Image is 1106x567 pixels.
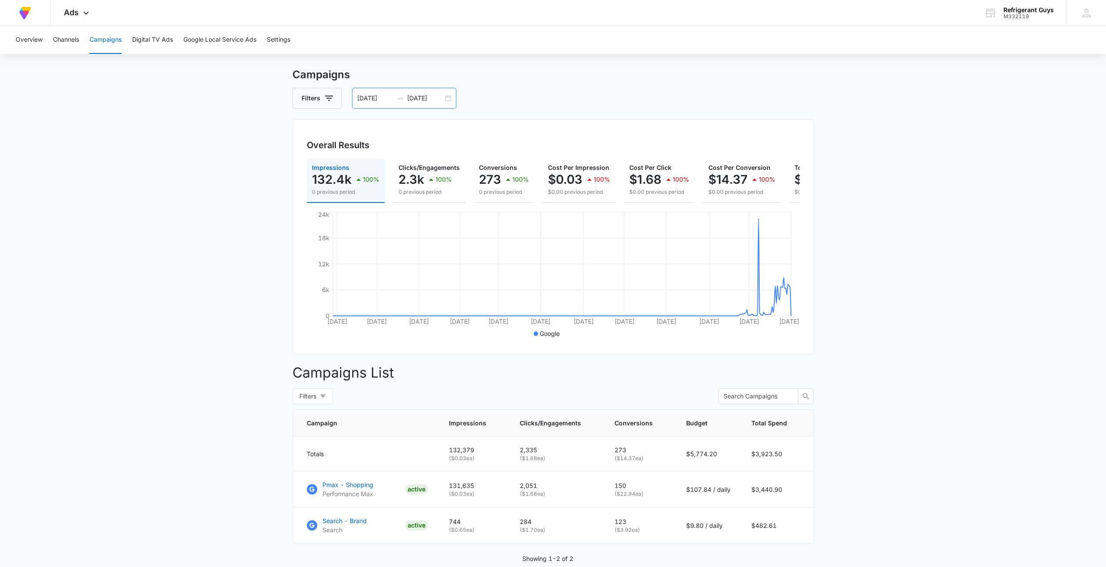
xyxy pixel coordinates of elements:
[363,176,379,182] p: 100%
[407,93,443,103] input: End date
[686,485,731,494] p: $107.84 / daily
[405,484,428,494] div: ACTIVE
[307,139,369,152] h3: Overall Results
[299,391,316,401] span: Filters
[520,490,594,498] p: ( $1.68 ea)
[488,318,508,325] tspan: [DATE]
[548,188,610,196] p: $0.00 previous period
[132,26,173,54] button: Digital TV Ads
[686,418,718,428] span: Budget
[686,449,731,458] p: $5,774.20
[409,318,428,325] tspan: [DATE]
[325,312,329,319] tspan: 0
[530,318,550,325] tspan: [DATE]
[614,481,665,490] p: 150
[449,526,499,534] p: ( $0.65 ea)
[312,172,352,186] p: 132.4k
[614,454,665,462] p: ( $14.37 ea)
[307,480,428,498] a: Google AdsPmax - ShoppingPerformance MaxACTIVE
[449,517,499,526] p: 744
[656,318,676,325] tspan: [DATE]
[629,164,671,171] span: Cost Per Click
[449,454,499,462] p: ( $0.03 ea)
[741,471,814,507] td: $3,440.90
[312,188,379,196] p: 0 previous period
[794,164,830,171] span: Total Spend
[327,318,347,325] tspan: [DATE]
[548,172,582,186] p: $0.03
[779,318,799,325] tspan: [DATE]
[751,418,787,428] span: Total Spend
[322,286,329,293] tspan: 6k
[449,481,499,490] p: 131,635
[399,188,460,196] p: 0 previous period
[322,525,367,534] p: Search
[479,172,501,186] p: 273
[357,93,393,103] input: Start date
[183,26,256,54] button: Google Local Service Ads
[629,188,689,196] p: $0.00 previous period
[307,484,317,494] img: Google Ads
[449,445,499,454] p: 132,379
[520,454,594,462] p: ( $1.68 ea)
[614,526,665,534] p: ( $3.92 ea)
[479,188,529,196] p: 0 previous period
[794,188,883,196] p: $0.00 previous period
[708,188,775,196] p: $0.00 previous period
[307,520,317,531] img: Google Ads
[594,176,610,182] p: 100%
[16,26,43,54] button: Overview
[399,164,460,171] span: Clicks/Engagements
[614,445,665,454] p: 273
[449,318,469,325] tspan: [DATE]
[312,164,349,171] span: Impressions
[292,88,342,109] button: Filters
[741,507,814,544] td: $482.61
[397,95,404,102] span: swap-right
[367,318,387,325] tspan: [DATE]
[318,260,329,267] tspan: 12k
[708,172,747,186] p: $14.37
[759,176,775,182] p: 100%
[573,318,593,325] tspan: [DATE]
[686,521,731,530] p: $9.80 / daily
[405,520,428,531] div: ACTIVE
[292,362,814,383] p: Campaigns List
[307,516,428,534] a: Google AdsSearch - BrandSearchACTIVE
[614,517,665,526] p: 123
[739,318,759,325] tspan: [DATE]
[292,67,814,83] h3: Campaigns
[1003,13,1054,20] div: account id
[699,318,719,325] tspan: [DATE]
[673,176,689,182] p: 100%
[520,517,594,526] p: 284
[318,234,329,242] tspan: 18k
[397,95,404,102] span: to
[90,26,122,54] button: Campaigns
[53,26,79,54] button: Channels
[522,554,573,563] p: Showing 1-2 of 2
[399,172,424,186] p: 2.3k
[614,318,634,325] tspan: [DATE]
[540,329,560,338] p: Google
[629,172,661,186] p: $1.68
[798,393,813,400] span: search
[307,449,428,458] div: Totals
[449,418,486,428] span: Impressions
[614,418,653,428] span: Conversions
[520,526,594,534] p: ( $1.70 ea)
[548,164,609,171] span: Cost Per Impression
[435,176,452,182] p: 100%
[520,418,581,428] span: Clicks/Engagements
[614,490,665,498] p: ( $22.94 ea)
[520,481,594,490] p: 2,051
[520,445,594,454] p: 2,335
[798,388,814,404] button: search
[322,480,373,489] p: Pmax - Shopping
[64,8,79,17] span: Ads
[267,26,290,54] button: Settings
[1003,7,1054,13] div: account name
[318,211,329,218] tspan: 24k
[322,489,373,498] p: Performance Max
[17,5,33,21] img: Volusion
